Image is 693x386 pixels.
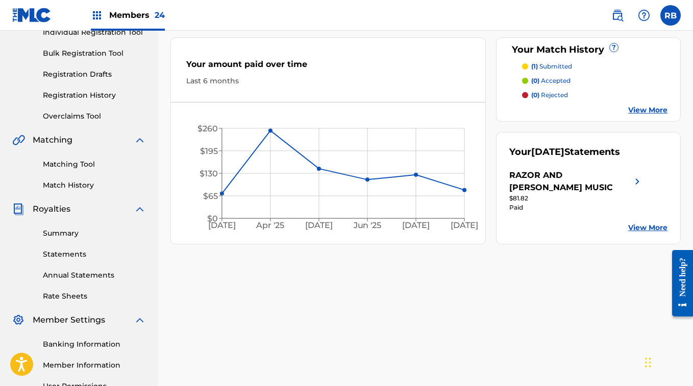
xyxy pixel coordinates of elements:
[628,105,667,116] a: View More
[43,159,146,170] a: Matching Tool
[256,221,285,231] tspan: Apr '25
[43,291,146,302] a: Rate Sheets
[43,90,146,101] a: Registration History
[200,169,218,178] tspan: $130
[43,228,146,239] a: Summary
[200,146,218,156] tspan: $195
[207,214,218,223] tspan: $0
[531,146,564,157] span: [DATE]
[186,58,470,76] div: Your amount paid over time
[509,43,668,57] div: Your Match History
[531,62,572,71] p: submitted
[12,8,52,22] img: MLC Logo
[610,43,618,52] span: ?
[509,169,644,212] a: RAZOR AND [PERSON_NAME] MUSICright chevron icon$81.82Paid
[353,221,382,231] tspan: Jun '25
[451,221,479,231] tspan: [DATE]
[531,62,538,70] span: (1)
[531,91,539,99] span: (0)
[509,203,644,212] div: Paid
[134,203,146,215] img: expand
[43,270,146,281] a: Annual Statements
[664,241,693,326] iframe: Resource Center
[203,191,218,201] tspan: $65
[91,9,103,21] img: Top Rightsholders
[43,339,146,350] a: Banking Information
[155,10,165,20] span: 24
[522,76,668,85] a: (0) accepted
[660,5,681,26] div: User Menu
[134,314,146,326] img: expand
[33,203,70,215] span: Royalties
[631,169,643,194] img: right chevron icon
[628,222,667,233] a: View More
[12,203,24,215] img: Royalties
[638,9,650,21] img: help
[186,76,470,86] div: Last 6 months
[642,337,693,386] iframe: Chat Widget
[645,347,651,378] div: Drag
[522,90,668,100] a: (0) rejected
[43,111,146,122] a: Overclaims Tool
[43,249,146,260] a: Statements
[43,48,146,59] a: Bulk Registration Tool
[634,5,654,26] div: Help
[33,134,72,146] span: Matching
[43,27,146,38] a: Individual Registration Tool
[109,9,165,21] span: Members
[509,194,644,203] div: $81.82
[607,5,628,26] a: Public Search
[305,221,333,231] tspan: [DATE]
[43,69,146,80] a: Registration Drafts
[531,76,571,85] p: accepted
[208,221,236,231] tspan: [DATE]
[197,124,218,133] tspan: $260
[611,9,624,21] img: search
[531,90,568,100] p: rejected
[402,221,430,231] tspan: [DATE]
[33,314,105,326] span: Member Settings
[509,145,620,159] div: Your Statements
[12,134,25,146] img: Matching
[531,77,539,84] span: (0)
[43,180,146,191] a: Match History
[522,62,668,71] a: (1) submitted
[509,169,632,194] div: RAZOR AND [PERSON_NAME] MUSIC
[43,360,146,371] a: Member Information
[12,314,24,326] img: Member Settings
[134,134,146,146] img: expand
